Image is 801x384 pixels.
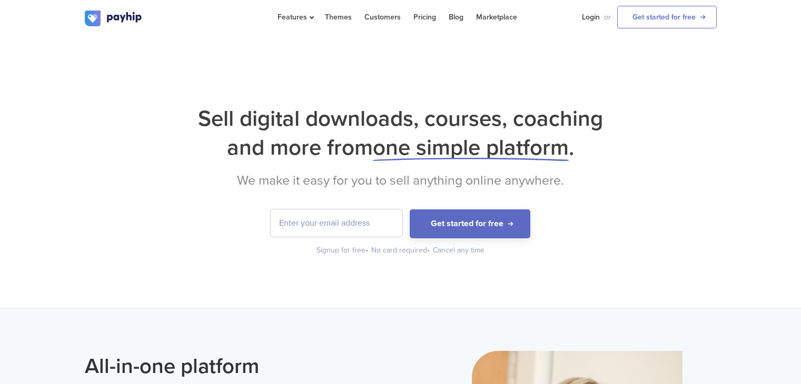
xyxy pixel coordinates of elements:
[617,6,717,28] a: Get started for free
[433,245,484,256] div: Cancel any time
[373,134,569,161] span: one simple platform
[365,246,368,255] span: •
[278,13,312,22] span: Features
[85,104,717,162] h1: Sell digital downloads, courses, coaching and more from
[569,134,574,161] span: .
[85,173,717,188] h2: We make it easy for you to sell anything online anywhere.
[427,246,430,255] span: •
[371,245,431,256] div: No card required
[410,209,530,238] button: Get started for free
[85,11,143,26] img: logo.svg
[85,351,393,381] h2: All-in-one platform
[271,209,402,237] input: Enter your email address
[317,245,369,256] div: Signup for free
